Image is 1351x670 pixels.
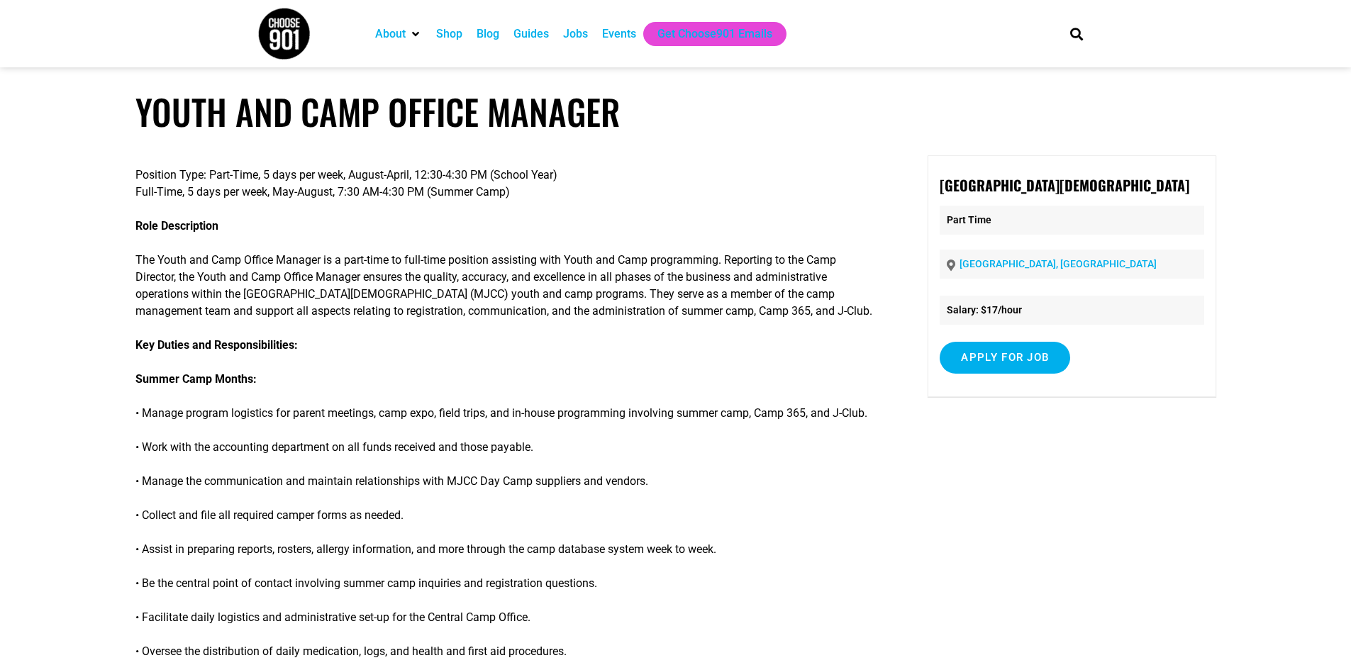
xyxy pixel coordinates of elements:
a: Jobs [563,26,588,43]
a: [GEOGRAPHIC_DATA], [GEOGRAPHIC_DATA] [960,258,1157,269]
strong: Summer Camp Months: [135,372,257,386]
div: Search [1064,22,1088,45]
p: Part Time [940,206,1203,235]
p: Position Type: Part-Time, 5 days per week, August-April, 12:30-4:30 PM (School Year) Full-Time, 5... [135,167,874,201]
a: Blog [477,26,499,43]
a: About [375,26,406,43]
strong: Role Description [135,219,218,233]
strong: [GEOGRAPHIC_DATA][DEMOGRAPHIC_DATA] [940,174,1189,196]
a: Shop [436,26,462,43]
p: • Manage the communication and maintain relationships with MJCC Day Camp suppliers and vendors. [135,473,874,490]
a: Get Choose901 Emails [657,26,772,43]
p: • Work with the accounting department on all funds received and those payable. [135,439,874,456]
nav: Main nav [368,22,1046,46]
p: • Facilitate daily logistics and administrative set-up for the Central Camp Office. [135,609,874,626]
p: • Collect and file all required camper forms as needed. [135,507,874,524]
li: Salary: $17/hour [940,296,1203,325]
strong: Key Duties and Responsibilities: [135,338,298,352]
a: Events [602,26,636,43]
p: • Assist in preparing reports, rosters, allergy information, and more through the camp database s... [135,541,874,558]
p: • Oversee the distribution of daily medication, logs, and health and first aid procedures. [135,643,874,660]
input: Apply for job [940,342,1070,374]
h1: Youth and Camp Office Manager [135,91,1216,133]
p: • Be the central point of contact involving summer camp inquiries and registration questions. [135,575,874,592]
p: The Youth and Camp Office Manager is a part-time to full-time position assisting with Youth and C... [135,252,874,320]
a: Guides [513,26,549,43]
p: • Manage program logistics for parent meetings, camp expo, field trips, and in-house programming ... [135,405,874,422]
div: About [368,22,429,46]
